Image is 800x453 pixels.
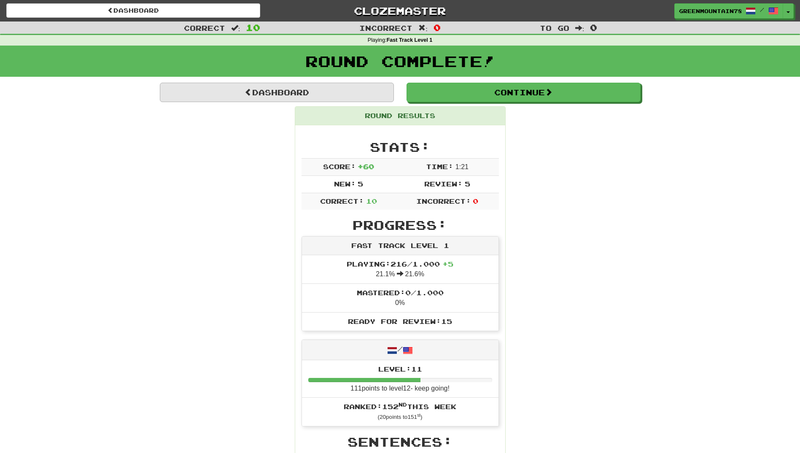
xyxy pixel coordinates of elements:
li: 111 points to level 12 - keep going! [302,360,498,398]
div: Fast Track Level 1 [302,237,498,255]
span: / [760,7,764,13]
span: Score: [323,162,356,170]
span: 5 [465,180,470,188]
span: : [418,24,428,32]
span: 0 [473,197,478,205]
a: GreenMountain7803 / [674,3,783,19]
div: / [302,340,498,360]
span: 0 [434,22,441,32]
span: Correct: [320,197,364,205]
span: GreenMountain7803 [679,7,741,15]
strong: Fast Track Level 1 [387,37,433,43]
span: 1 : 21 [455,163,469,170]
li: 21.1% 21.6% [302,255,498,284]
span: Ranked: 152 this week [344,402,456,410]
sup: st [417,413,420,418]
a: Dashboard [6,3,260,18]
span: 5 [358,180,363,188]
span: To go [540,24,569,32]
span: + 5 [442,260,453,268]
a: Dashboard [160,83,394,102]
h2: Sentences: [302,435,499,449]
span: Review: [424,180,463,188]
span: 10 [246,22,260,32]
span: Time: [426,162,453,170]
div: Round Results [295,107,505,125]
span: New: [334,180,356,188]
small: ( 20 points to 151 ) [377,414,422,420]
h1: Round Complete! [3,53,797,70]
span: Incorrect: [416,197,471,205]
span: Mastered: 0 / 1.000 [357,289,444,297]
sup: nd [399,402,407,407]
span: Correct [184,24,225,32]
span: Level: 11 [378,365,422,373]
button: Continue [407,83,641,102]
span: Incorrect [359,24,412,32]
h2: Stats: [302,140,499,154]
span: 0 [590,22,597,32]
span: : [231,24,240,32]
li: 0% [302,283,498,313]
span: Ready for Review: 15 [348,317,452,325]
span: Playing: 216 / 1.000 [347,260,453,268]
span: + 60 [358,162,374,170]
a: Clozemaster [273,3,527,18]
h2: Progress: [302,218,499,232]
span: 10 [366,197,377,205]
span: : [575,24,585,32]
